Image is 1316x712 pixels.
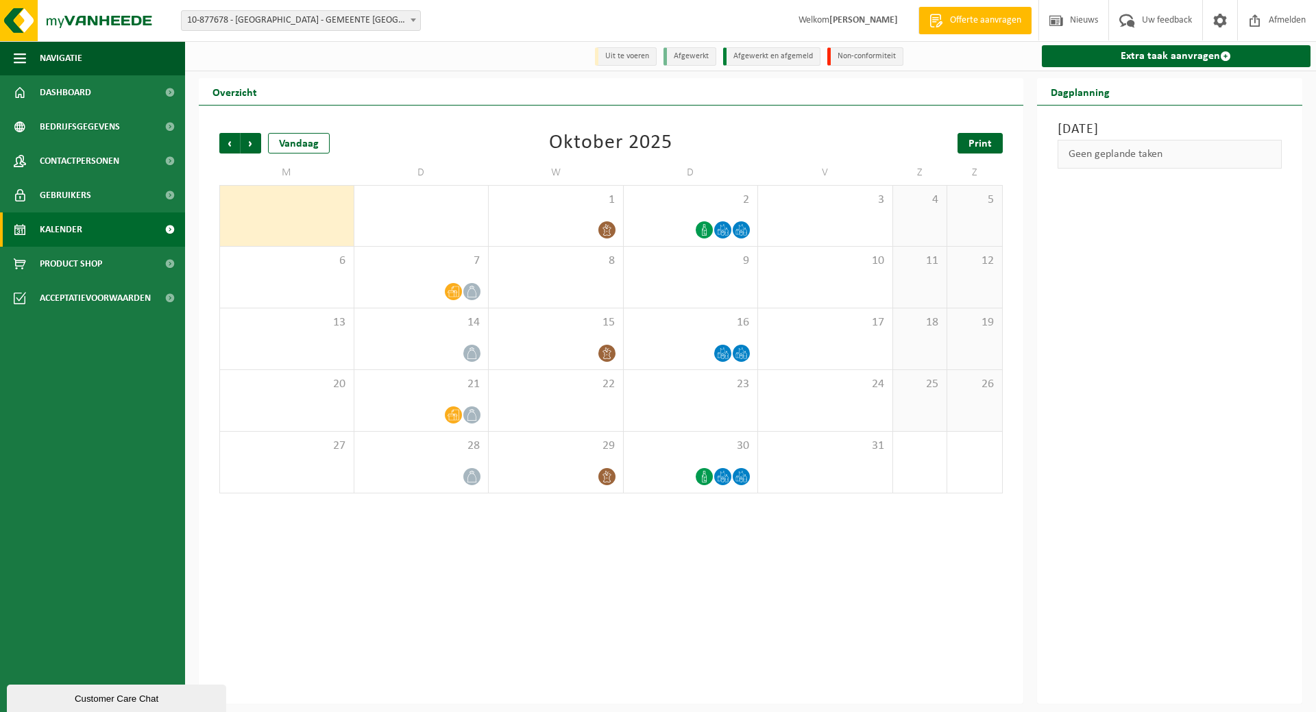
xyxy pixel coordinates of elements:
[40,281,151,315] span: Acceptatievoorwaarden
[954,193,995,208] span: 5
[958,133,1003,154] a: Print
[947,14,1025,27] span: Offerte aanvragen
[954,377,995,392] span: 26
[40,178,91,212] span: Gebruikers
[227,439,347,454] span: 27
[765,315,886,330] span: 17
[227,315,347,330] span: 13
[549,133,672,154] div: Oktober 2025
[968,138,992,149] span: Print
[1042,45,1311,67] a: Extra taak aanvragen
[631,193,751,208] span: 2
[40,212,82,247] span: Kalender
[496,193,616,208] span: 1
[765,439,886,454] span: 31
[765,193,886,208] span: 3
[361,254,482,269] span: 7
[624,160,759,185] td: D
[241,133,261,154] span: Volgende
[268,133,330,154] div: Vandaag
[40,110,120,144] span: Bedrijfsgegevens
[631,377,751,392] span: 23
[40,75,91,110] span: Dashboard
[900,193,940,208] span: 4
[900,315,940,330] span: 18
[7,682,229,712] iframe: chat widget
[40,247,102,281] span: Product Shop
[219,160,354,185] td: M
[227,254,347,269] span: 6
[1058,140,1282,169] div: Geen geplande taken
[354,160,489,185] td: D
[496,439,616,454] span: 29
[893,160,948,185] td: Z
[361,439,482,454] span: 28
[758,160,893,185] td: V
[947,160,1002,185] td: Z
[489,160,624,185] td: W
[918,7,1032,34] a: Offerte aanvragen
[900,377,940,392] span: 25
[182,11,420,30] span: 10-877678 - GBS LINDENLAAN - GEMEENTE BEVEREN - KOSTENPLAATS 6 - BEVEREN-WAAS
[1058,119,1282,140] h3: [DATE]
[595,47,657,66] li: Uit te voeren
[40,41,82,75] span: Navigatie
[663,47,716,66] li: Afgewerkt
[181,10,421,31] span: 10-877678 - GBS LINDENLAAN - GEMEENTE BEVEREN - KOSTENPLAATS 6 - BEVEREN-WAAS
[496,254,616,269] span: 8
[361,377,482,392] span: 21
[40,144,119,178] span: Contactpersonen
[765,377,886,392] span: 24
[765,254,886,269] span: 10
[829,15,898,25] strong: [PERSON_NAME]
[954,254,995,269] span: 12
[723,47,820,66] li: Afgewerkt en afgemeld
[954,315,995,330] span: 19
[227,377,347,392] span: 20
[496,315,616,330] span: 15
[1037,78,1123,105] h2: Dagplanning
[900,254,940,269] span: 11
[631,315,751,330] span: 16
[199,78,271,105] h2: Overzicht
[219,133,240,154] span: Vorige
[496,377,616,392] span: 22
[827,47,903,66] li: Non-conformiteit
[631,439,751,454] span: 30
[631,254,751,269] span: 9
[361,315,482,330] span: 14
